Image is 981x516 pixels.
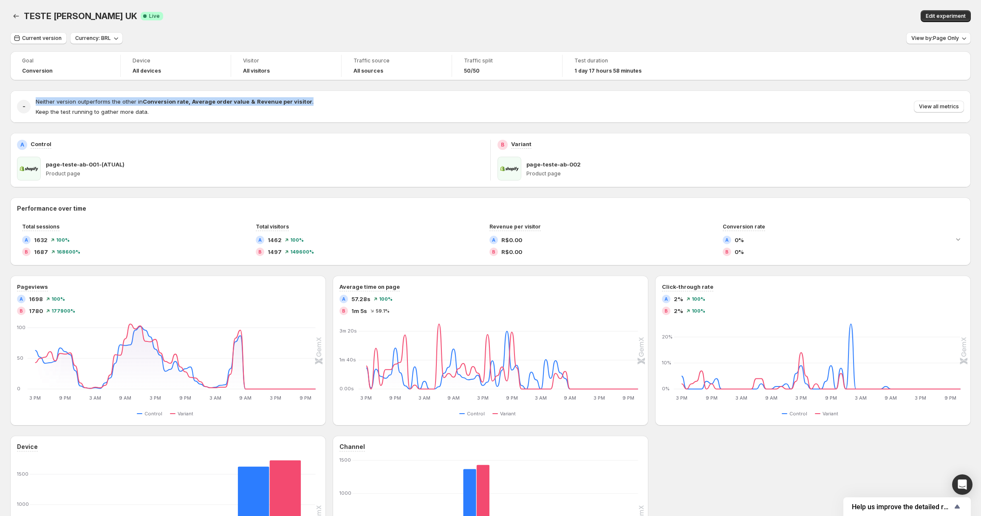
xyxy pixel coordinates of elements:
[353,57,440,64] span: Traffic source
[17,471,28,477] text: 1500
[926,13,966,20] span: Edit experiment
[20,141,24,148] h2: A
[351,295,370,303] span: 57.28s
[464,57,550,64] span: Traffic split
[22,56,108,75] a: GoalConversion
[258,237,262,242] h2: A
[674,295,683,303] span: 2%
[360,395,372,401] text: 3 PM
[459,409,488,419] button: Control
[339,282,400,291] h3: Average time on page
[692,308,705,313] span: 100 %
[29,395,41,401] text: 3 PM
[535,395,547,401] text: 3 AM
[526,160,581,169] p: page-teste-ab-002
[464,56,550,75] a: Traffic split50/50
[489,223,541,230] span: Revenue per visitor
[10,10,22,22] button: Back
[815,409,842,419] button: Variant
[952,474,973,495] div: Open Intercom Messenger
[664,308,668,313] h2: B
[133,57,219,64] span: Device
[823,410,838,417] span: Variant
[22,68,53,74] span: Conversion
[51,308,75,313] span: 177900 %
[300,395,311,401] text: 9 PM
[17,324,25,330] text: 100
[243,57,329,64] span: Visitor
[339,457,351,463] text: 1500
[17,501,29,507] text: 1000
[133,56,219,75] a: DeviceAll devices
[178,410,193,417] span: Variant
[290,237,304,242] span: 100 %
[133,68,161,74] h4: All devices
[59,395,71,401] text: 9 PM
[25,249,28,254] h2: B
[34,248,48,256] span: 1687
[564,395,576,401] text: 9 AM
[501,248,522,256] span: R$0.00
[353,68,383,74] h4: All sources
[25,237,28,242] h2: A
[22,35,62,42] span: Current version
[20,308,23,313] h2: B
[662,282,713,291] h3: Click-through rate
[256,223,289,230] span: Total visitors
[353,56,440,75] a: Traffic sourceAll sources
[723,223,765,230] span: Conversion rate
[500,410,516,417] span: Variant
[22,223,59,230] span: Total sessions
[243,56,329,75] a: VisitorAll visitors
[258,249,262,254] h2: B
[467,410,485,417] span: Control
[911,35,959,42] span: View by: Page Only
[706,395,718,401] text: 9 PM
[342,308,345,313] h2: B
[29,307,43,315] span: 1780
[855,395,867,401] text: 3 AM
[574,68,642,74] span: 1 day 17 hours 58 minutes
[268,248,282,256] span: 1497
[17,282,48,291] h3: Pageviews
[492,409,519,419] button: Variant
[251,98,255,105] strong: &
[622,395,634,401] text: 9 PM
[339,386,354,392] text: 0.00s
[339,357,356,363] text: 1m 40s
[735,236,744,244] span: 0%
[119,395,131,401] text: 9 AM
[46,170,483,177] p: Product page
[915,395,926,401] text: 3 PM
[914,101,964,113] button: View all metrics
[17,443,38,451] h3: Device
[379,296,393,302] span: 100 %
[31,140,51,148] p: Control
[270,395,281,401] text: 3 PM
[662,360,671,366] text: 10%
[29,295,43,303] span: 1698
[75,35,111,42] span: Currency: BRL
[143,98,189,105] strong: Conversion rate
[339,443,365,451] h3: Channel
[36,108,149,115] span: Keep the test running to gather more data.
[17,157,41,180] img: page-teste-ab-001-(ATUAL)
[664,296,668,302] h2: A
[662,386,670,392] text: 0%
[795,395,807,401] text: 3 PM
[574,57,661,64] span: Test duration
[268,236,282,244] span: 1462
[17,204,964,213] h2: Performance over time
[257,98,312,105] strong: Revenue per visitor
[511,140,531,148] p: Variant
[676,395,687,401] text: 3 PM
[390,395,401,401] text: 9 PM
[56,237,70,242] span: 100 %
[506,395,518,401] text: 9 PM
[17,355,23,361] text: 50
[89,395,101,401] text: 3 AM
[492,237,495,242] h2: A
[239,395,252,401] text: 9 AM
[498,157,521,180] img: page-teste-ab-002
[243,68,270,74] h4: All visitors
